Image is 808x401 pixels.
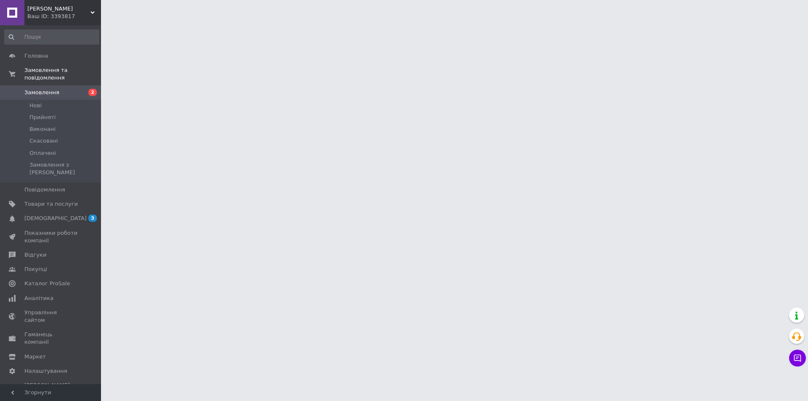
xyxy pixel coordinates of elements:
span: Оплачені [29,149,56,157]
span: Замовлення [24,89,59,96]
span: Замовлення з [PERSON_NAME] [29,161,98,176]
span: 3 [88,215,97,222]
span: Маркет [24,353,46,361]
span: 2 [88,89,97,96]
span: Повідомлення [24,186,65,194]
span: Замовлення та повідомлення [24,66,101,82]
button: Чат з покупцем [789,350,806,366]
span: Покупці [24,266,47,273]
span: Показники роботи компанії [24,229,78,244]
span: Товари та послуги [24,200,78,208]
span: Аналітика [24,295,53,302]
span: Гаманець компанії [24,331,78,346]
span: Відгуки [24,251,46,259]
span: Каталог ProSale [24,280,70,287]
div: Ваш ID: 3393817 [27,13,101,20]
span: Виконані [29,125,56,133]
input: Пошук [4,29,99,45]
span: Felix Est [27,5,90,13]
span: Налаштування [24,367,67,375]
span: Управління сайтом [24,309,78,324]
span: [DEMOGRAPHIC_DATA] [24,215,87,222]
span: Головна [24,52,48,60]
span: Скасовані [29,137,58,145]
span: Прийняті [29,114,56,121]
span: Нові [29,102,42,109]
